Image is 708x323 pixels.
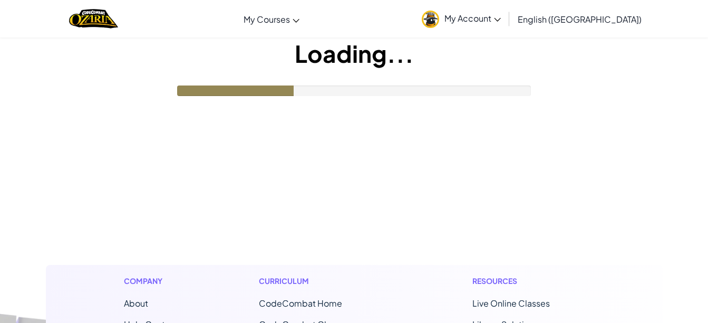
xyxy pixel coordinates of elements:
a: About [124,298,148,309]
a: My Account [416,2,506,35]
h1: Resources [472,275,585,287]
img: Home [69,8,118,30]
span: My Courses [244,14,290,25]
a: Live Online Classes [472,298,550,309]
h1: Company [124,275,173,287]
a: My Courses [238,5,305,33]
a: Ozaria by CodeCombat logo [69,8,118,30]
span: My Account [444,13,501,24]
h1: Curriculum [259,275,386,287]
img: avatar [422,11,439,28]
a: English ([GEOGRAPHIC_DATA]) [512,5,647,33]
span: CodeCombat Home [259,298,342,309]
span: English ([GEOGRAPHIC_DATA]) [518,14,642,25]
